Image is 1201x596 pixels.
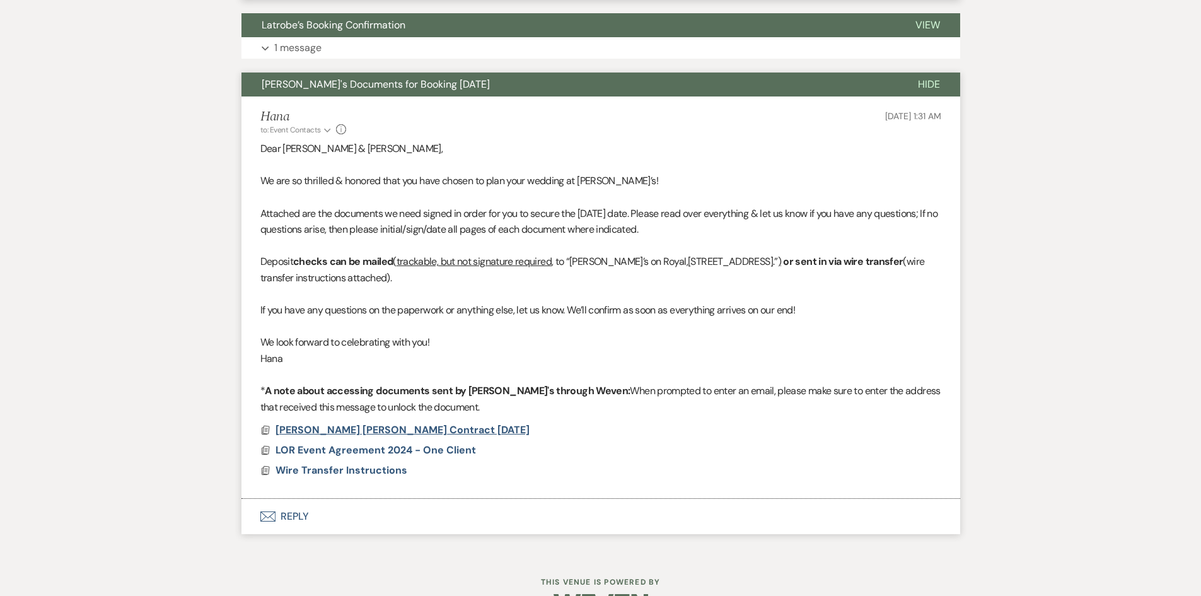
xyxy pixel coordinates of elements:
[241,73,898,96] button: [PERSON_NAME]'s Documents for Booking [DATE]
[276,463,410,478] button: Wire Transfer Instructions
[885,110,941,122] span: [DATE] 1:31 AM
[898,73,960,96] button: Hide
[241,37,960,59] button: 1 message
[260,351,941,367] p: Hana
[260,336,429,349] span: We look forward to celebrating with you!
[688,255,773,268] span: [STREET_ADDRESS]
[276,443,476,457] span: LOR Event Agreement 2024 - One Client
[260,174,658,187] span: We are so thrilled & honored that you have chosen to plan your wedding at [PERSON_NAME]’s!
[260,125,321,135] span: to: Event Contacts
[241,13,895,37] button: Latrobe’s Booking Confirmation
[260,142,443,155] span: Dear [PERSON_NAME] & [PERSON_NAME],
[262,18,405,32] span: Latrobe’s Booking Confirmation
[293,255,393,268] strong: checks can be mailed
[276,464,407,477] span: Wire Transfer Instructions
[276,443,479,458] button: LOR Event Agreement 2024 - One Client
[778,255,781,268] u: )
[915,18,940,32] span: View
[276,423,533,438] button: [PERSON_NAME] [PERSON_NAME] Contract [DATE]
[895,13,960,37] button: View
[393,255,396,268] span: (
[397,255,552,268] u: trackable, but not signature required
[783,255,903,268] strong: or sent in via wire transfer
[262,78,490,91] span: [PERSON_NAME]'s Documents for Booking [DATE]
[260,303,795,317] span: If you have any questions on the paperwork or anything else, let us know. We’ll confirm as soon a...
[260,109,346,125] h5: Hana
[918,78,940,91] span: Hide
[552,255,688,268] span: , to “[PERSON_NAME]’s on Royal,
[773,255,778,268] span: .”
[265,384,630,397] strong: A note about accessing documents sent by [PERSON_NAME]'s through Weven:
[260,384,941,414] span: When prompted to enter an email, please make sure to enter the address that received this message...
[260,207,938,237] span: Attached are the documents we need signed in order for you to secure the [DATE] date. Please read...
[260,124,333,136] button: to: Event Contacts
[260,255,294,268] span: Deposit
[274,40,322,56] p: 1 message
[276,423,530,436] span: [PERSON_NAME] [PERSON_NAME] Contract [DATE]
[241,499,960,534] button: Reply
